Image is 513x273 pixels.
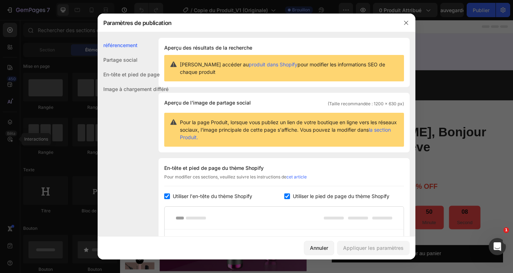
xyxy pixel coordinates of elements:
[337,241,410,255] button: Appliquer les paramètres
[263,205,272,213] div: 07
[17,257,26,266] button: Carousel Next Arrow
[489,238,506,255] iframe: Chat en direct par interphone
[505,228,508,232] font: 1
[306,249,349,259] div: Ajouter au panier
[328,205,343,213] div: 50
[275,68,313,74] div: Drop element here
[103,19,172,26] font: Paramètres de publication
[224,113,422,147] h2: [PERSON_NAME], Bonjour Cheveux de Rêve
[310,245,328,251] font: Annuler
[103,57,138,63] font: Partage social
[199,20,228,49] img: gempages_579241410079752725-c66c6105-093e-4072-8767-aa9016ecb4f9.png
[252,151,286,159] p: (336 reviews)
[180,61,249,67] font: [PERSON_NAME] accéder au
[5,188,37,220] img: Brosse Lissante Chauffante – Ions Négatifs Anti-Frisottis
[230,245,416,264] button: Ajouter au panier
[304,241,334,255] button: Annuler
[103,71,160,77] font: En-tête et pied de page
[295,216,306,225] p: Hour
[103,86,169,92] font: Image à chargement différé
[293,193,389,199] font: Utiliser le pied de page du thème Shopify
[295,205,306,213] div: 11
[307,172,347,189] pre: - 30% off
[263,216,272,225] p: Day
[164,45,252,51] font: Aperçu des résultats de la recherche
[173,193,252,199] font: Utiliser l'en-tête du thème Shopify
[164,100,251,106] font: Aperçu de l'image de partage social
[366,205,383,213] div: 08
[366,216,383,225] p: Second
[328,216,343,225] p: Minute
[109,65,255,77] p: Offre limitée | Jusqu’à épuisement |
[180,119,397,133] font: Pour la page Produit, lorsque vous publiez un lien de votre boutique en ligne vers les réseaux so...
[249,61,297,67] a: produit dans Shopify
[343,245,404,251] font: Appliquer les paramètres
[237,67,254,75] span: -30%
[270,175,294,187] div: $65.99
[328,101,404,106] font: (Taille recommandée : 1200 x 630 px)
[164,174,286,180] font: Pour modifier ces sections, veuillez suivre les instructions de
[5,226,37,258] img: Brosse Lissante Chauffante – Ions Négatifs Anti-Frisottis
[103,42,138,48] font: référencement
[17,119,26,127] button: Carousel Back Arrow
[164,165,264,171] font: En-tête et pied de page du thème Shopify
[224,171,267,190] div: $45.99
[286,174,307,180] a: cet article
